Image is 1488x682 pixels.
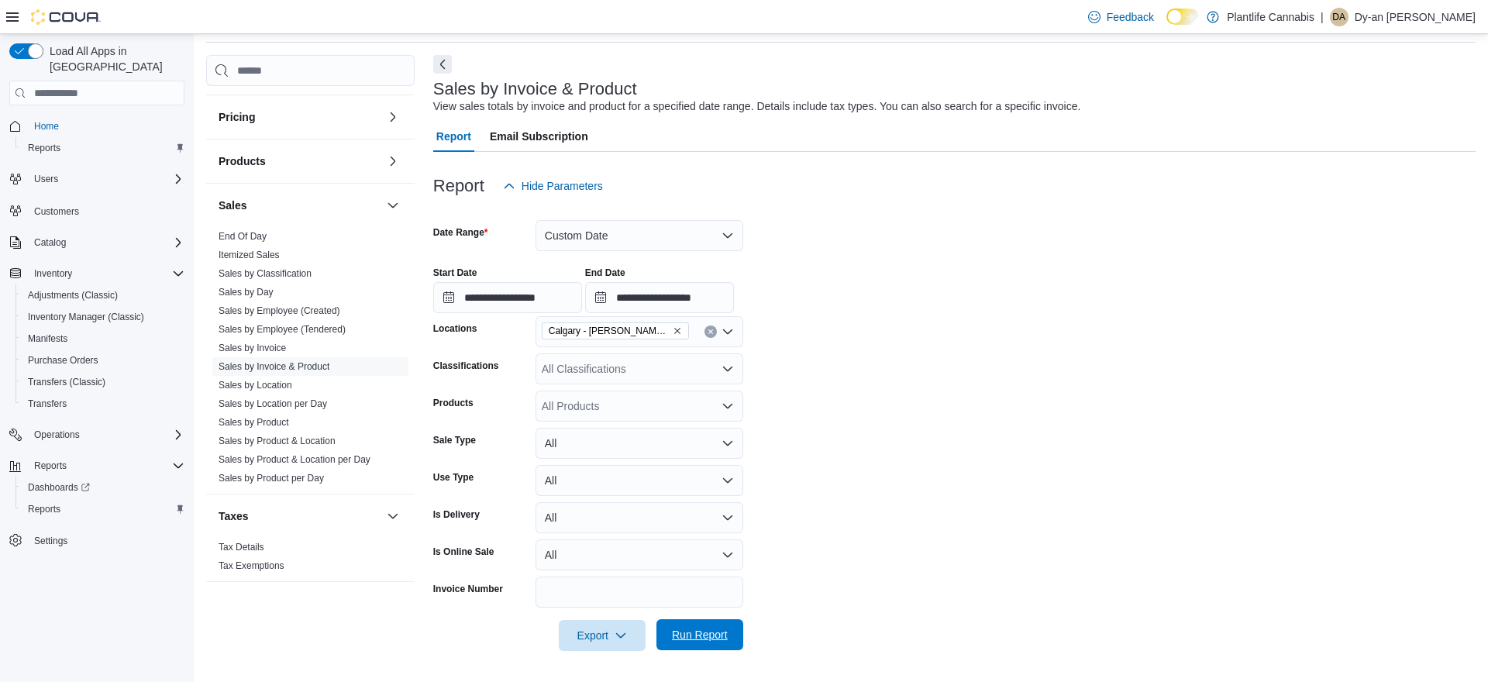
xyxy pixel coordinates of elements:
button: Adjustments (Classic) [15,284,191,306]
span: Adjustments (Classic) [22,286,184,305]
label: Sale Type [433,434,476,446]
button: All [536,465,743,496]
span: Sales by Product [219,416,289,429]
span: Sales by Invoice [219,342,286,354]
span: Purchase Orders [22,351,184,370]
span: Sales by Classification [219,267,312,280]
p: Dy-an [PERSON_NAME] [1355,8,1476,26]
a: Customers [28,202,85,221]
a: Sales by Product & Location per Day [219,454,370,465]
a: Tax Details [219,542,264,553]
label: Date Range [433,226,488,239]
span: Sales by Invoice & Product [219,360,329,373]
span: Manifests [22,329,184,348]
a: Sales by Employee (Created) [219,305,340,316]
span: Adjustments (Classic) [28,289,118,301]
div: Taxes [206,538,415,581]
a: Sales by Invoice & Product [219,361,329,372]
span: Reports [28,142,60,154]
span: Da [1332,8,1345,26]
a: Feedback [1082,2,1160,33]
span: Sales by Product & Location [219,435,336,447]
a: Manifests [22,329,74,348]
button: Export [559,620,646,651]
span: Hide Parameters [522,178,603,194]
span: Reports [34,460,67,472]
a: End Of Day [219,231,267,242]
span: Manifests [28,332,67,345]
a: Sales by Location per Day [219,398,327,409]
span: Reports [28,456,184,475]
span: Transfers (Classic) [22,373,184,391]
a: Settings [28,532,74,550]
h3: Sales by Invoice & Product [433,80,637,98]
input: Press the down key to open a popover containing a calendar. [433,282,582,313]
a: Reports [22,139,67,157]
span: Export [568,620,636,651]
button: Users [3,168,191,190]
a: Home [28,117,65,136]
button: Clear input [704,325,717,338]
div: View sales totals by invoice and product for a specified date range. Details include tax types. Y... [433,98,1081,115]
span: Purchase Orders [28,354,98,367]
button: Inventory Manager (Classic) [15,306,191,328]
a: Tax Exemptions [219,560,284,571]
span: Inventory Manager (Classic) [22,308,184,326]
button: Inventory [28,264,78,283]
button: Custom Date [536,220,743,251]
a: Inventory Manager (Classic) [22,308,150,326]
span: Inventory [28,264,184,283]
span: Home [34,120,59,133]
span: End Of Day [219,230,267,243]
a: Reports [22,500,67,518]
button: Reports [28,456,73,475]
p: Plantlife Cannabis [1227,8,1314,26]
button: Transfers (Classic) [15,371,191,393]
span: Sales by Location per Day [219,398,327,410]
a: Sales by Product [219,417,289,428]
img: Cova [31,9,101,25]
span: Catalog [28,233,184,252]
span: Email Subscription [490,121,588,152]
span: Sales by Day [219,286,274,298]
span: Tax Details [219,541,264,553]
button: Open list of options [722,363,734,375]
button: Products [384,152,402,170]
button: Sales [384,196,402,215]
span: Feedback [1107,9,1154,25]
span: Transfers [22,394,184,413]
button: Open list of options [722,400,734,412]
span: Inventory [34,267,72,280]
span: Dark Mode [1166,25,1167,26]
span: Customers [34,205,79,218]
a: Transfers [22,394,73,413]
span: Sales by Location [219,379,292,391]
span: Users [34,173,58,185]
button: Operations [3,424,191,446]
label: Use Type [433,471,474,484]
span: Home [28,116,184,136]
span: Inventory Manager (Classic) [28,311,144,323]
input: Press the down key to open a popover containing a calendar. [585,282,734,313]
label: Products [433,397,474,409]
span: Users [28,170,184,188]
a: Dashboards [22,478,96,497]
a: Sales by Invoice [219,343,286,353]
button: Products [219,153,381,169]
span: Catalog [34,236,66,249]
a: Dashboards [15,477,191,498]
span: Sales by Product & Location per Day [219,453,370,466]
a: Sales by Location [219,380,292,391]
span: Dashboards [28,481,90,494]
button: All [536,539,743,570]
button: Transfers [15,393,191,415]
span: Operations [28,425,184,444]
span: Reports [28,503,60,515]
button: Operations [28,425,86,444]
button: Customers [3,199,191,222]
input: Dark Mode [1166,9,1199,25]
a: Adjustments (Classic) [22,286,124,305]
button: Catalog [3,232,191,253]
h3: Report [433,177,484,195]
button: Hide Parameters [497,170,609,201]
